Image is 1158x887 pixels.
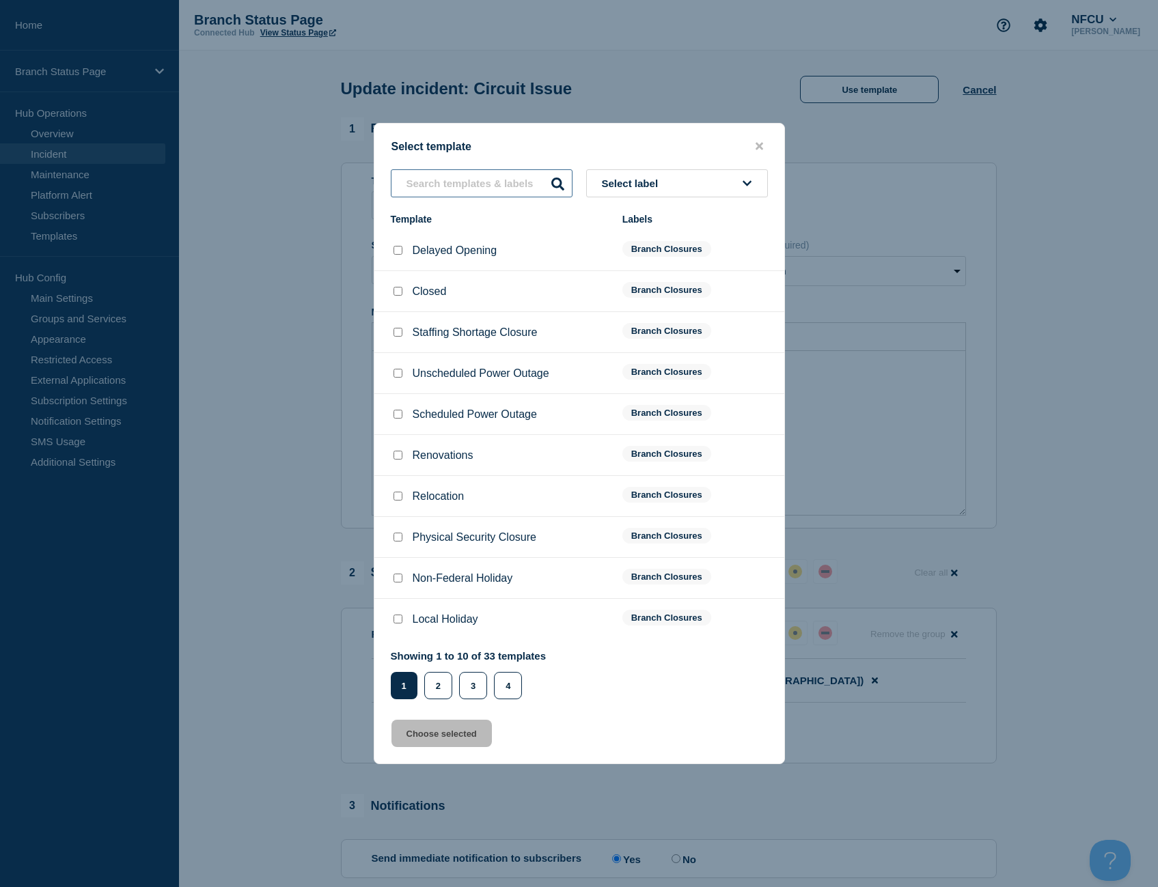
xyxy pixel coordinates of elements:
[413,244,497,257] p: Delayed Opening
[622,241,711,257] span: Branch Closures
[391,214,609,225] div: Template
[391,720,492,747] button: Choose selected
[413,367,549,380] p: Unscheduled Power Outage
[602,178,664,189] span: Select label
[391,169,573,197] input: Search templates & labels
[413,408,537,421] p: Scheduled Power Outage
[391,650,547,662] p: Showing 1 to 10 of 33 templates
[752,140,767,153] button: close button
[394,328,402,337] input: Staffing Shortage Closure checkbox
[394,287,402,296] input: Closed checkbox
[394,492,402,501] input: Relocation checkbox
[622,282,711,298] span: Branch Closures
[394,615,402,623] input: Local Holiday checkbox
[394,369,402,378] input: Unscheduled Power Outage checkbox
[586,169,768,197] button: Select label
[413,490,465,503] p: Relocation
[413,613,478,625] p: Local Holiday
[413,326,538,339] p: Staffing Shortage Closure
[622,446,711,462] span: Branch Closures
[394,246,402,255] input: Delayed Opening checkbox
[413,449,473,462] p: Renovations
[413,572,513,585] p: Non-Federal Holiday
[622,364,711,380] span: Branch Closures
[424,672,452,699] button: 2
[459,672,487,699] button: 3
[622,610,711,625] span: Branch Closures
[374,140,784,153] div: Select template
[622,405,711,421] span: Branch Closures
[622,569,711,585] span: Branch Closures
[394,533,402,541] input: Physical Security Closure checkbox
[391,672,417,699] button: 1
[394,574,402,582] input: Non-Federal Holiday checkbox
[494,672,522,699] button: 4
[622,214,768,225] div: Labels
[413,531,536,544] p: Physical Security Closure
[622,487,711,503] span: Branch Closures
[622,528,711,544] span: Branch Closures
[622,323,711,339] span: Branch Closures
[394,410,402,419] input: Scheduled Power Outage checkbox
[413,285,447,298] p: Closed
[394,451,402,460] input: Renovations checkbox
